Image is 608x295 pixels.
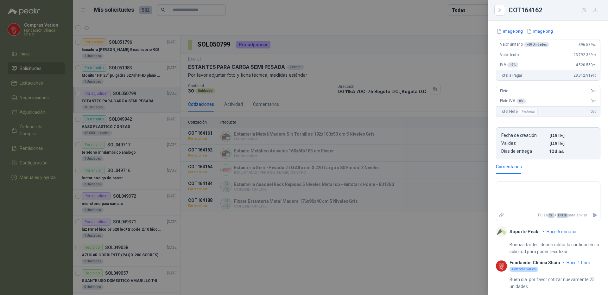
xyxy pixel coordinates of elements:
[557,213,568,218] span: ENTER
[496,28,523,35] button: image.png
[510,260,560,265] p: Fundación Clínica Shaio
[592,89,596,93] span: ,00
[496,6,503,14] button: Close
[579,42,596,47] span: 396.539
[510,276,600,290] p: Buen dia por favor cotizar nuevamente 25 unidades
[524,42,549,47] div: x 60 Unidades
[510,267,538,272] div: Compras Varios
[510,229,540,234] p: Soporte Peakr
[549,133,595,138] p: [DATE]
[500,62,518,67] span: IVA
[500,89,508,93] span: Flete
[549,141,595,146] p: [DATE]
[592,43,596,47] span: ,50
[591,109,596,114] span: 0
[576,63,596,67] span: 4.520.550
[547,229,578,234] span: hace 6 minutos
[510,241,600,255] p: Buenas tardes, deben editar la cantidad en la solicitud para poder recotizar.
[592,53,596,57] span: ,74
[592,63,596,67] span: ,25
[573,73,596,78] span: 28.312.919
[548,213,554,218] span: Ctrl
[509,5,600,15] div: COT164162
[549,149,595,154] p: 10 dias
[516,99,526,104] div: 0 %
[590,210,600,221] button: Enviar
[507,62,519,67] div: 19 %
[500,99,526,104] span: Flete IVA
[519,108,538,115] div: Incluido
[500,108,539,115] span: Total Flete
[500,73,522,78] span: Total a Pagar
[496,260,507,272] img: Company Logo
[591,89,596,93] span: 0
[501,149,547,154] p: Días de entrega
[573,53,596,57] span: 23.792.369
[592,74,596,77] span: ,99
[500,53,518,57] span: Valor bruto
[526,28,554,35] button: image.png
[592,110,596,113] span: ,00
[500,42,549,47] span: Valor unitario
[567,260,590,265] span: hace 1 hora
[591,99,596,103] span: 0
[592,99,596,103] span: ,00
[501,133,547,138] p: Fecha de creación
[501,141,547,146] p: Validez
[507,210,590,221] p: Pulsa + para enviar
[496,226,507,237] img: Company Logo
[496,163,522,170] div: Comentarios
